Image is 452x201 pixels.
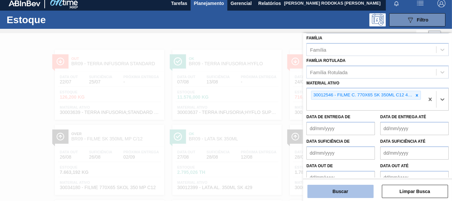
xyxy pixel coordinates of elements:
div: Visão em Cards [429,30,441,43]
input: dd/mm/yyyy [380,146,449,160]
label: Data out de [306,164,333,168]
div: Família Rotulada [310,69,347,75]
div: Pogramando: nenhum usuário selecionado [369,13,386,26]
label: Data de Entrega até [380,115,426,119]
label: Família [306,36,322,40]
label: Família Rotulada [306,58,345,63]
img: TNhmsLtSVTkK8tSr43FrP2fwEKptu5GPRR3wAAAABJRU5ErkJggg== [9,0,40,6]
span: Filtro [417,17,429,23]
input: dd/mm/yyyy [306,171,375,184]
label: Data de Entrega de [306,115,350,119]
div: Visão em Lista [416,30,429,43]
h1: Estoque [7,16,99,24]
label: Data suficiência de [306,139,350,144]
label: Data out até [380,164,409,168]
input: dd/mm/yyyy [380,122,449,135]
div: 30012546 - FILME C. 770X65 SK 350ML C12 429 [311,91,413,99]
button: Filtro [389,13,445,26]
label: Material ativo [306,81,339,85]
input: dd/mm/yyyy [306,146,375,160]
input: dd/mm/yyyy [380,171,449,184]
input: dd/mm/yyyy [306,122,375,135]
div: Família [310,47,326,52]
label: Data suficiência até [380,139,426,144]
